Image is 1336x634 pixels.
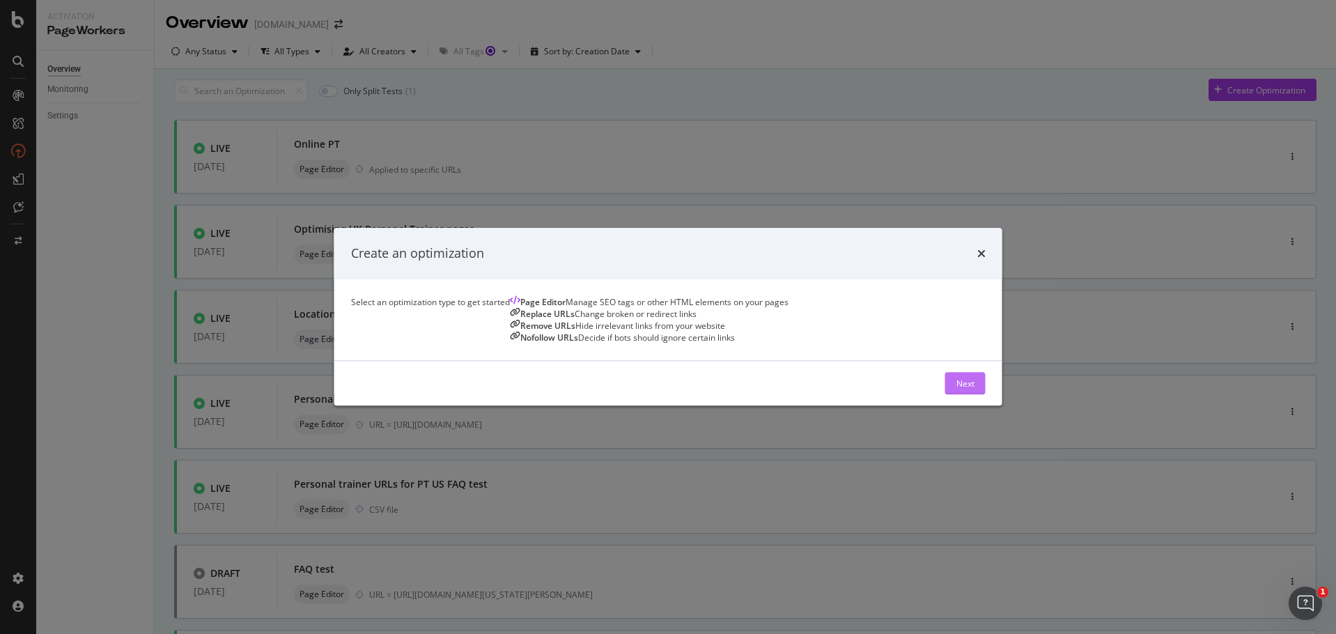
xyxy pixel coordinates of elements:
[351,245,484,263] div: Create an optimization
[334,228,1002,405] div: modal
[575,308,697,320] div: Change broken or redirect links
[520,308,575,320] div: Replace URLs
[566,296,789,308] div: Manage SEO tags or other HTML elements on your pages
[956,378,974,389] div: Next
[575,320,725,332] div: Hide irrelevant links from your website
[945,373,986,395] button: Next
[977,245,986,263] div: times
[520,320,575,332] div: Remove URLs
[520,332,578,343] div: Nofollow URLs
[351,296,510,344] div: Select an optimization type to get started
[1289,587,1322,620] iframe: Intercom live chat
[1317,587,1328,598] span: 1
[578,332,735,343] div: Decide if bots should ignore certain links
[520,296,566,308] div: Page Editor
